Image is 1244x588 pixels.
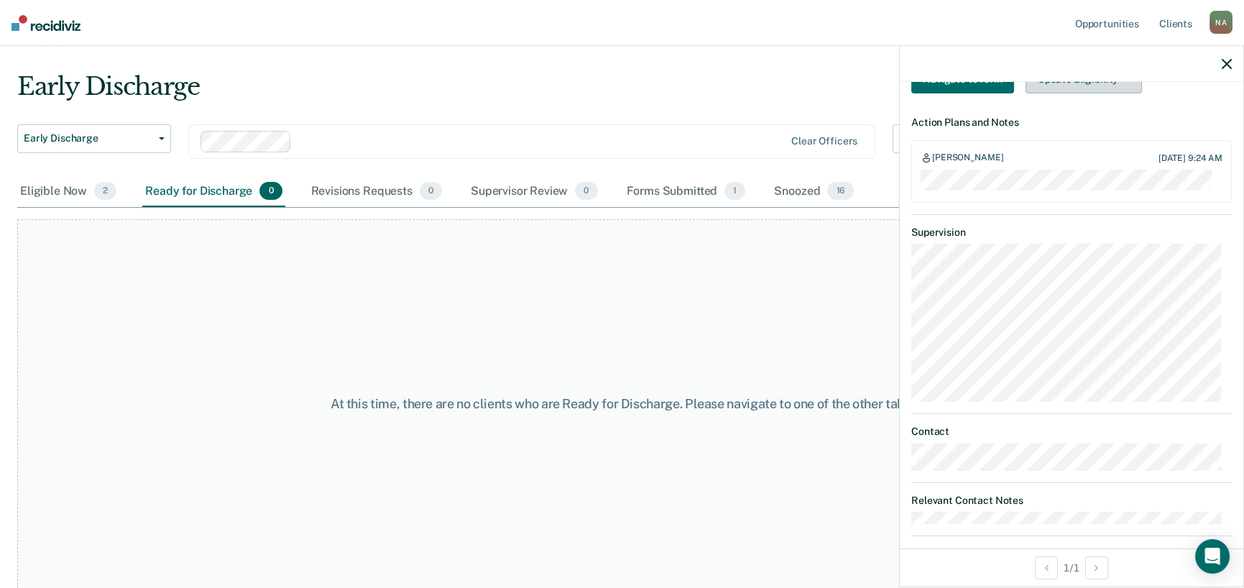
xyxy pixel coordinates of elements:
span: 0 [575,182,597,201]
div: Revisions Requests [308,176,445,208]
div: Supervisor Review [468,176,601,208]
dt: Supervision [911,226,1232,239]
div: Clear officers [791,135,857,147]
span: 16 [827,182,854,201]
span: 0 [259,182,282,201]
dt: Contact [911,426,1232,438]
dt: Action Plans and Notes [911,116,1232,129]
img: Recidiviz [11,15,80,31]
button: Next Opportunity [1085,556,1108,579]
div: Ready for Discharge [142,176,285,208]
div: [DATE] 9:24 AM [1158,153,1222,163]
div: N A [1210,11,1233,34]
div: Open Intercom Messenger [1195,539,1230,574]
div: At this time, there are no clients who are Ready for Discharge. Please navigate to one of the oth... [320,396,924,412]
div: [PERSON_NAME] [932,152,1003,164]
div: Early Discharge [17,72,950,113]
span: 0 [420,182,442,201]
div: 1 / 1 [900,548,1243,587]
span: 2 [94,182,116,201]
button: Previous Opportunity [1035,556,1058,579]
div: Forms Submitted [624,176,749,208]
div: Snoozed [771,176,857,208]
dt: Relevant Contact Notes [911,495,1232,507]
span: 1 [724,182,745,201]
span: Early Discharge [24,132,153,144]
div: Eligible Now [17,176,119,208]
